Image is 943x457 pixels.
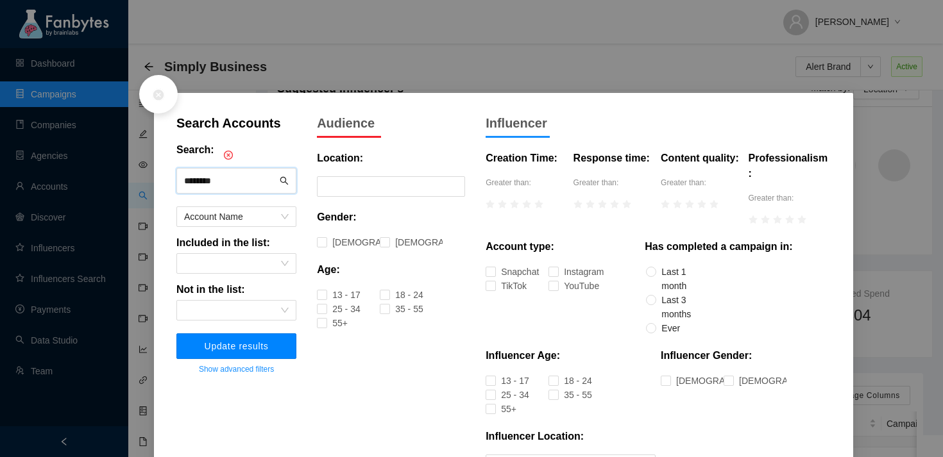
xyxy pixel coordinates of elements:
p: Location: [317,151,363,166]
div: [DEMOGRAPHIC_DATA] [739,374,772,388]
span: star [761,215,770,224]
div: 18 - 24 [395,288,405,302]
span: star [598,200,607,209]
span: star [661,200,670,209]
p: Influencer Age: [486,348,560,363]
span: star [773,215,782,224]
span: star [498,200,507,209]
button: Update results [176,333,296,359]
p: Gender: [317,210,356,225]
span: star [534,200,543,209]
div: Snapchat [501,265,514,279]
div: YouTube [564,279,575,293]
div: 18 - 24 [564,374,573,388]
div: TikTok [501,279,509,293]
span: star [573,200,582,209]
span: Last 3 months [656,293,708,321]
div: [DEMOGRAPHIC_DATA] [332,235,366,249]
div: 25 - 34 [332,302,342,316]
p: Influencer Gender: [661,348,752,363]
span: star [586,200,595,209]
span: Update results [205,341,269,351]
span: star [697,200,706,209]
span: star [797,215,806,224]
span: Ever [656,321,685,335]
p: Creation Time: [486,151,557,166]
span: Last 1 month [656,265,708,293]
div: [DEMOGRAPHIC_DATA] [395,235,429,249]
span: star [709,200,718,209]
p: Account type: [486,239,554,254]
div: 25 - 34 [501,388,511,402]
div: 13 - 17 [332,288,342,302]
p: Response time: [573,151,650,166]
span: Show advanced filters [199,363,274,376]
div: Instagram [564,265,577,279]
div: [DEMOGRAPHIC_DATA] [676,374,709,388]
div: 13 - 17 [501,374,511,388]
span: star [749,215,758,224]
div: 55+ [332,316,337,330]
button: Show advanced filters [176,359,296,379]
span: star [685,200,694,209]
p: Has completed a campaign in: [645,239,792,254]
p: Greater than: [573,176,656,189]
span: search [280,176,289,185]
p: Professionalism: [749,151,831,181]
p: Greater than: [749,192,831,204]
div: 55+ [501,402,506,416]
p: Age: [317,262,340,278]
span: star [622,200,631,209]
span: star [486,200,495,209]
span: star [673,200,682,209]
span: star [510,200,519,209]
span: close-circle [224,151,233,160]
p: Greater than: [661,176,743,189]
p: Greater than: [486,176,568,189]
p: Content quality: [661,151,739,166]
span: star [610,200,619,209]
span: star [785,215,794,224]
span: close-circle [152,88,165,101]
div: 35 - 55 [564,388,573,402]
p: Influencer Location: [486,429,584,444]
p: Search: [176,142,214,158]
span: Account Name [184,207,289,226]
span: star [522,200,531,209]
div: 35 - 55 [395,302,405,316]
